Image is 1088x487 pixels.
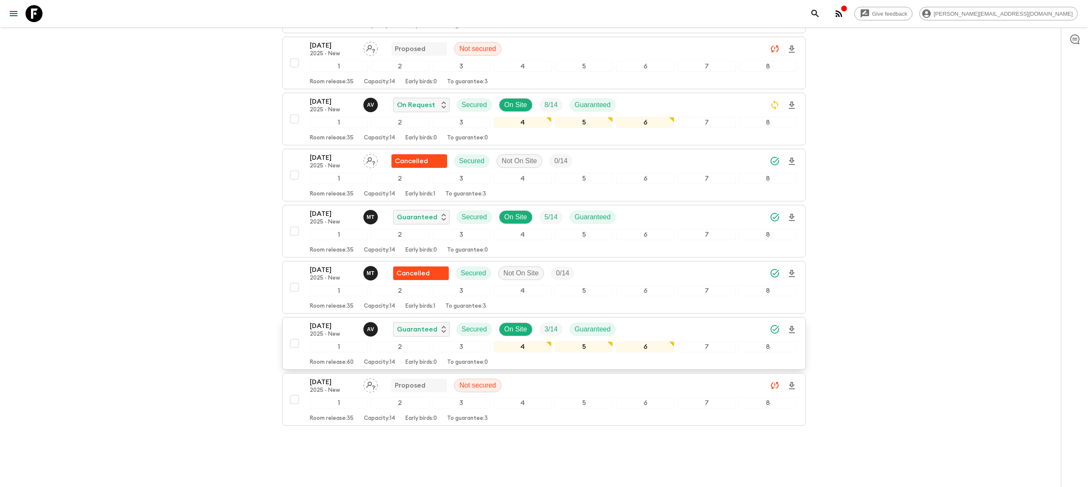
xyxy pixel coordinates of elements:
[363,322,380,337] button: AV
[367,326,374,333] p: A V
[770,324,780,334] svg: Synced Successfully
[456,266,491,280] div: Secured
[551,266,574,280] div: Trip Fill
[616,117,674,128] div: 6
[310,275,357,282] p: 2025 - New
[494,285,552,296] div: 4
[770,268,780,278] svg: Synced Successfully
[310,321,357,331] p: [DATE]
[447,79,488,85] p: To guarantee: 3
[498,266,544,280] div: Not On Site
[364,135,395,142] p: Capacity: 14
[616,397,674,408] div: 6
[364,79,395,85] p: Capacity: 14
[770,212,780,222] svg: Synced Successfully
[310,265,357,275] p: [DATE]
[787,44,797,54] svg: Download Onboarding
[616,61,674,72] div: 6
[787,156,797,167] svg: Download Onboarding
[310,219,357,226] p: 2025 - New
[310,285,368,296] div: 1
[494,117,552,128] div: 4
[310,341,368,352] div: 1
[405,303,435,310] p: Early birds: 1
[494,173,552,184] div: 4
[787,100,797,110] svg: Download Onboarding
[494,229,552,240] div: 4
[456,98,492,112] div: Secured
[445,303,486,310] p: To guarantee: 3
[405,135,437,142] p: Early birds: 0
[929,11,1077,17] span: [PERSON_NAME][EMAIL_ADDRESS][DOMAIN_NAME]
[787,325,797,335] svg: Download Onboarding
[459,44,496,54] p: Not secured
[310,51,357,57] p: 2025 - New
[544,324,558,334] p: 3 / 14
[678,173,736,184] div: 7
[433,173,490,184] div: 3
[739,117,797,128] div: 8
[447,135,488,142] p: To guarantee: 0
[499,323,533,336] div: On Site
[405,415,437,422] p: Early birds: 0
[770,380,780,391] svg: Unable to sync - Check prices and secured
[770,100,780,110] svg: Sync Required - Changes detected
[499,210,533,224] div: On Site
[678,341,736,352] div: 7
[499,98,533,112] div: On Site
[371,117,429,128] div: 2
[739,61,797,72] div: 8
[549,154,572,168] div: Trip Fill
[433,61,490,72] div: 3
[462,212,487,222] p: Secured
[367,214,375,221] p: M T
[397,212,437,222] p: Guaranteed
[433,397,490,408] div: 3
[433,285,490,296] div: 3
[367,270,375,277] p: M T
[310,331,357,338] p: 2025 - New
[395,156,428,166] p: Cancelled
[310,415,354,422] p: Room release: 35
[555,173,613,184] div: 5
[310,377,357,387] p: [DATE]
[616,341,674,352] div: 6
[462,100,487,110] p: Secured
[770,156,780,166] svg: Synced Successfully
[539,210,563,224] div: Trip Fill
[454,154,490,168] div: Secured
[393,266,449,280] div: Flash Pack cancellation
[678,397,736,408] div: 7
[310,397,368,408] div: 1
[310,359,354,366] p: Room release: 60
[405,359,437,366] p: Early birds: 0
[363,269,380,275] span: Matheus Tenorio
[739,173,797,184] div: 8
[494,397,552,408] div: 4
[555,117,613,128] div: 5
[371,285,429,296] div: 2
[433,229,490,240] div: 3
[554,156,567,166] p: 0 / 14
[282,149,806,201] button: [DATE]2025 - NewAssign pack leaderFlash Pack cancellationSecuredNot On SiteTrip Fill12345678Room ...
[678,285,736,296] div: 7
[371,61,429,72] div: 2
[539,323,563,336] div: Trip Fill
[395,44,425,54] p: Proposed
[555,341,613,352] div: 5
[363,325,380,331] span: Andre Van Berg
[504,268,539,278] p: Not On Site
[310,79,354,85] p: Room release: 35
[678,117,736,128] div: 7
[405,79,437,85] p: Early birds: 0
[555,229,613,240] div: 5
[405,247,437,254] p: Early birds: 0
[447,247,488,254] p: To guarantee: 0
[363,100,380,107] span: Andre Van Berg
[555,61,613,72] div: 5
[678,61,736,72] div: 7
[364,191,395,198] p: Capacity: 14
[678,229,736,240] div: 7
[371,341,429,352] div: 2
[397,268,430,278] p: Cancelled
